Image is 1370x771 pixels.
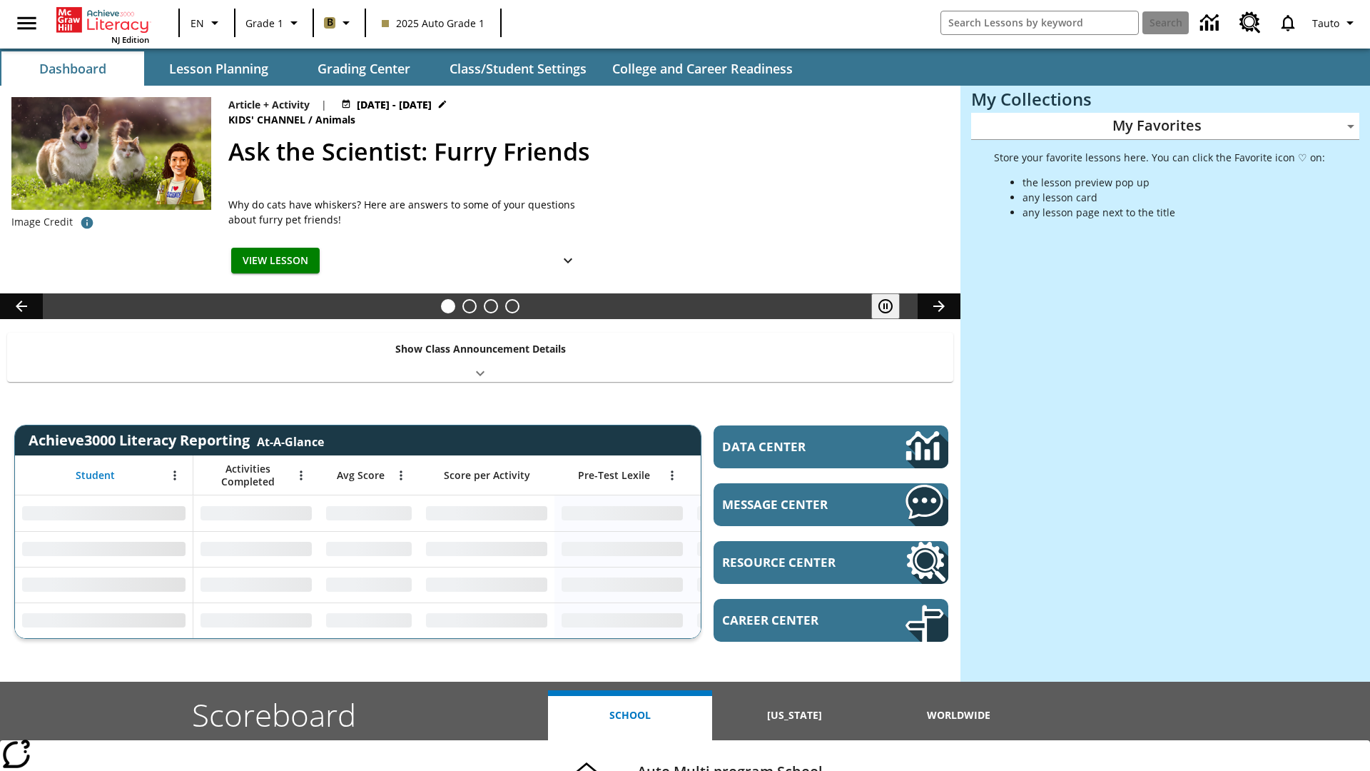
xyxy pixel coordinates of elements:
[319,567,419,603] div: No Data,
[712,690,876,740] button: [US_STATE]
[395,341,566,356] p: Show Class Announcement Details
[1312,16,1339,31] span: Tauto
[29,430,324,450] span: Achieve3000 Literacy Reporting
[293,51,435,86] button: Grading Center
[871,293,914,319] div: Pause
[390,465,412,486] button: Open Menu
[11,97,211,210] img: Avatar of the scientist with a cat and dog standing in a grassy field in the background
[290,465,312,486] button: Open Menu
[319,531,419,567] div: No Data,
[877,690,1041,740] button: Worldwide
[1269,4,1306,41] a: Notifications
[357,97,432,112] span: [DATE] - [DATE]
[56,6,149,34] a: Home
[337,469,385,482] span: Avg Score
[193,603,319,638] div: No Data,
[231,248,320,274] button: View Lesson
[76,469,115,482] span: Student
[548,690,712,740] button: School
[321,97,327,112] span: |
[201,463,295,488] span: Activities Completed
[56,4,149,45] div: Home
[327,14,333,31] span: B
[308,113,313,126] span: /
[184,10,230,36] button: Language: EN, Select a language
[1023,190,1325,205] li: any lesson card
[722,554,863,570] span: Resource Center
[444,469,530,482] span: Score per Activity
[462,299,477,313] button: Slide 2 Cars of the Future?
[690,567,826,603] div: No Data,
[661,465,683,486] button: Open Menu
[714,483,948,526] a: Message Center
[441,299,455,313] button: Slide 1 Ask the Scientist: Furry Friends
[941,11,1138,34] input: search field
[228,112,308,128] span: Kids' Channel
[73,210,101,236] button: Credit: background: Nataba/iStock/Getty Images Plus inset: Janos Jantner
[601,51,804,86] button: College and Career Readiness
[319,603,419,638] div: No Data,
[714,425,948,468] a: Data Center
[318,10,360,36] button: Boost Class color is light brown. Change class color
[438,51,598,86] button: Class/Student Settings
[193,567,319,603] div: No Data,
[191,16,204,31] span: EN
[722,612,863,628] span: Career Center
[1023,205,1325,220] li: any lesson page next to the title
[714,541,948,584] a: Resource Center, Will open in new tab
[690,603,826,638] div: No Data,
[6,2,48,44] button: Open side menu
[193,531,319,567] div: No Data,
[319,495,419,531] div: No Data,
[1192,4,1231,43] a: Data Center
[240,10,308,36] button: Grade: Grade 1, Select a grade
[382,16,484,31] span: 2025 Auto Grade 1
[1023,175,1325,190] li: the lesson preview pop up
[147,51,290,86] button: Lesson Planning
[11,215,73,229] p: Image Credit
[505,299,519,313] button: Slide 4 Remembering Justice O'Connor
[722,438,857,455] span: Data Center
[971,113,1359,140] div: My Favorites
[193,495,319,531] div: No Data,
[994,150,1325,165] p: Store your favorite lessons here. You can click the Favorite icon ♡ on:
[871,293,900,319] button: Pause
[228,133,943,170] h2: Ask the Scientist: Furry Friends
[228,97,310,112] p: Article + Activity
[714,599,948,642] a: Career Center
[111,34,149,45] span: NJ Edition
[690,531,826,567] div: No Data,
[722,496,863,513] span: Message Center
[7,333,953,382] div: Show Class Announcement Details
[578,469,650,482] span: Pre-Test Lexile
[918,293,960,319] button: Lesson carousel, Next
[484,299,498,313] button: Slide 3 Pre-release lesson
[690,495,826,531] div: No Data,
[971,89,1359,109] h3: My Collections
[1231,4,1269,42] a: Resource Center, Will open in new tab
[164,465,186,486] button: Open Menu
[1,51,144,86] button: Dashboard
[257,431,324,450] div: At-A-Glance
[1306,10,1364,36] button: Profile/Settings
[338,97,450,112] button: Jul 11 - Oct 31 Choose Dates
[228,197,585,227] div: Why do cats have whiskers? Here are answers to some of your questions about furry pet friends!
[315,112,358,128] span: Animals
[554,248,582,274] button: Show Details
[245,16,283,31] span: Grade 1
